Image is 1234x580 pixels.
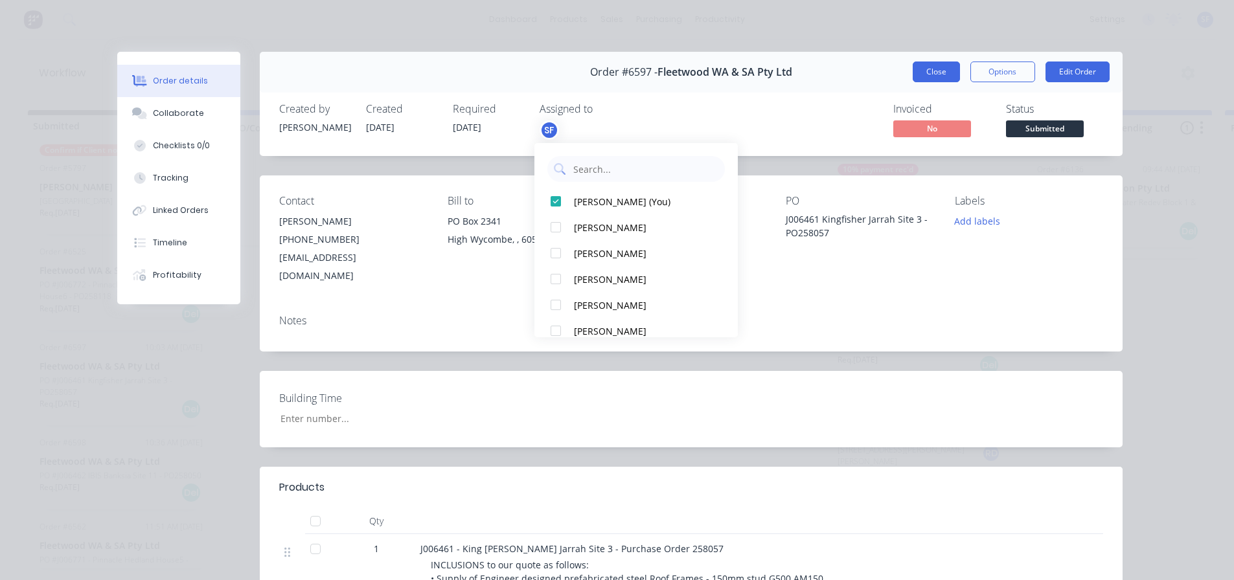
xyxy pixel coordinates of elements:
div: Notes [279,315,1103,327]
div: [EMAIL_ADDRESS][DOMAIN_NAME] [279,249,428,285]
div: Status [1006,103,1103,115]
div: [PERSON_NAME] [574,324,711,338]
div: PO Box 2341 [448,212,596,230]
span: Submitted [1006,120,1084,137]
button: Submitted [1006,120,1084,140]
div: Labels [955,195,1103,207]
button: Checklists 0/0 [117,129,240,162]
div: Created [366,103,437,115]
div: Profitability [153,269,201,281]
button: [PERSON_NAME] [534,266,738,292]
div: [PERSON_NAME] (You) [574,195,711,208]
span: [DATE] [366,121,394,133]
button: Add labels [948,212,1007,230]
button: [PERSON_NAME] [534,214,738,240]
button: Edit Order [1045,61,1110,82]
div: [PERSON_NAME] [574,273,711,286]
button: Options [970,61,1035,82]
div: Linked Orders [153,205,209,216]
button: SF [540,120,559,140]
span: [DATE] [453,121,481,133]
span: J006461 - King [PERSON_NAME] Jarrah Site 3 - Purchase Order 258057 [420,542,724,555]
div: Required [453,103,524,115]
div: [PHONE_NUMBER] [279,230,428,249]
div: PO [786,195,934,207]
div: [PERSON_NAME] [574,298,711,312]
div: [PERSON_NAME] [279,120,350,134]
button: Linked Orders [117,194,240,227]
div: Products [279,480,325,495]
div: Bill to [448,195,596,207]
div: High Wycombe, , 6057 [448,230,596,249]
div: Qty [337,508,415,534]
button: [PERSON_NAME] [534,240,738,266]
div: [PERSON_NAME] [279,212,428,230]
input: Enter number... [269,408,440,428]
button: Tracking [117,162,240,194]
span: Fleetwood WA & SA Pty Ltd [657,66,792,78]
div: Timeline [153,237,187,249]
button: Order details [117,65,240,97]
button: Timeline [117,227,240,259]
span: Order #6597 - [590,66,657,78]
div: [PERSON_NAME] [574,247,711,260]
div: Contact [279,195,428,207]
div: PO Box 2341High Wycombe, , 6057 [448,212,596,254]
div: Assigned to [540,103,669,115]
div: [PERSON_NAME][PHONE_NUMBER][EMAIL_ADDRESS][DOMAIN_NAME] [279,212,428,285]
div: Created by [279,103,350,115]
div: Invoiced [893,103,990,115]
span: 1 [374,542,379,555]
div: Tracking [153,172,189,184]
button: [PERSON_NAME] [534,292,738,318]
button: Close [913,61,960,82]
label: Building Time [279,390,441,406]
button: [PERSON_NAME] [534,318,738,344]
div: [PERSON_NAME] [574,221,711,234]
button: Collaborate [117,97,240,129]
input: Search... [572,156,718,182]
div: Collaborate [153,107,204,119]
div: Checklists 0/0 [153,140,210,151]
button: Profitability [117,259,240,291]
div: J006461 Kingfisher Jarrah Site 3 - PO258057 [786,212,934,240]
span: No [893,120,971,137]
div: Order details [153,75,208,87]
button: [PERSON_NAME] (You) [534,188,738,214]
